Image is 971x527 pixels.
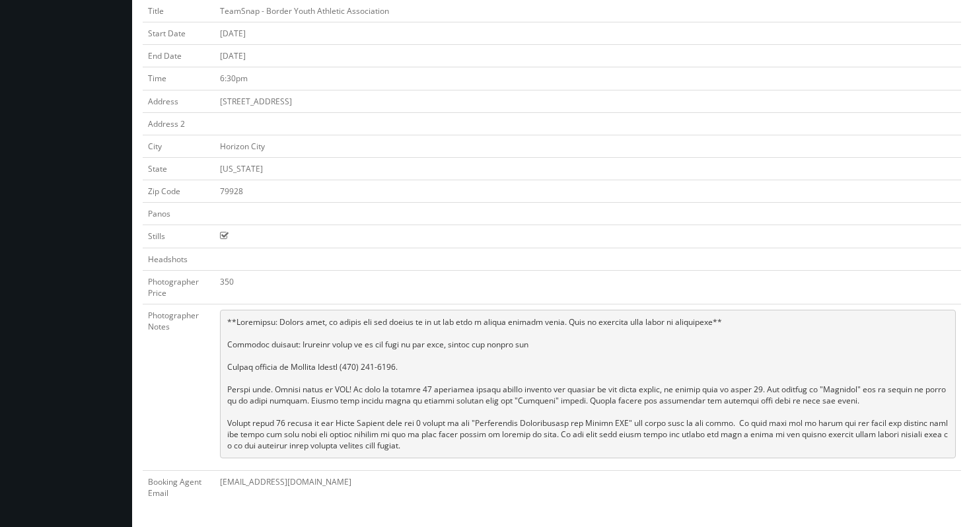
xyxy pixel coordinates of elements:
td: [DATE] [215,45,961,67]
td: [STREET_ADDRESS] [215,90,961,112]
td: Start Date [143,22,215,45]
td: End Date [143,45,215,67]
td: Time [143,67,215,90]
td: [DATE] [215,22,961,45]
td: [US_STATE] [215,157,961,180]
td: Address 2 [143,112,215,135]
td: Stills [143,225,215,248]
pre: **Loremipsu: Dolors amet, co adipis eli sed doeius te in ut lab etdo m aliqua enimadm venia. Quis... [220,310,956,458]
td: Booking Agent Email [143,470,215,504]
td: 350 [215,270,961,304]
td: Photographer Notes [143,304,215,470]
td: 79928 [215,180,961,203]
td: Photographer Price [143,270,215,304]
td: State [143,157,215,180]
td: Zip Code [143,180,215,203]
td: Panos [143,203,215,225]
td: Headshots [143,248,215,270]
td: [EMAIL_ADDRESS][DOMAIN_NAME] [215,470,961,504]
td: Horizon City [215,135,961,157]
td: 6:30pm [215,67,961,90]
td: Address [143,90,215,112]
td: City [143,135,215,157]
